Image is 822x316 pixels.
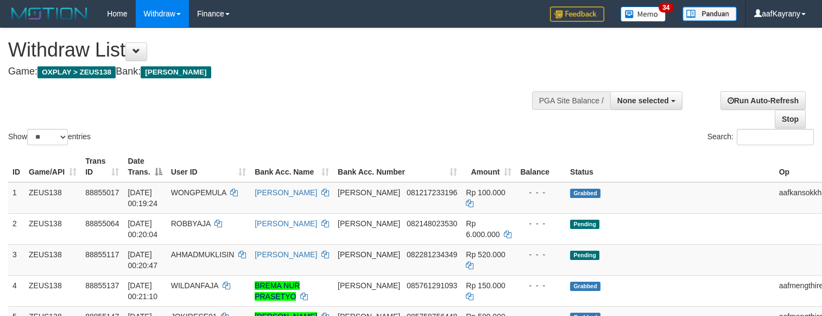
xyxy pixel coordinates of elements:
span: Copy 082148023530 to clipboard [407,219,457,228]
span: Rp 100.000 [466,188,505,197]
td: ZEUS138 [24,244,81,275]
button: None selected [610,91,682,110]
span: 88855017 [85,188,119,197]
a: [PERSON_NAME] [255,250,317,259]
th: Status [566,151,775,182]
span: Rp 520.000 [466,250,505,259]
td: 4 [8,275,24,306]
span: [PERSON_NAME] [338,281,400,290]
span: [DATE] 00:20:47 [128,250,157,270]
th: Game/API: activate to sort column ascending [24,151,81,182]
th: Bank Acc. Number: activate to sort column ascending [333,151,461,182]
th: Bank Acc. Name: activate to sort column ascending [250,151,333,182]
span: OXPLAY > ZEUS138 [37,66,116,78]
h1: Withdraw List [8,39,537,61]
span: Grabbed [570,282,600,291]
span: Pending [570,220,599,229]
img: panduan.png [682,7,737,21]
input: Search: [737,129,814,145]
span: Rp 150.000 [466,281,505,290]
th: ID [8,151,24,182]
td: 1 [8,182,24,214]
th: User ID: activate to sort column ascending [167,151,250,182]
span: 88855117 [85,250,119,259]
a: [PERSON_NAME] [255,188,317,197]
a: Run Auto-Refresh [720,91,806,110]
span: Copy 082281234349 to clipboard [407,250,457,259]
img: MOTION_logo.png [8,5,91,22]
img: Feedback.jpg [550,7,604,22]
div: PGA Site Balance / [532,91,610,110]
img: Button%20Memo.svg [621,7,666,22]
span: [PERSON_NAME] [338,219,400,228]
th: Trans ID: activate to sort column ascending [81,151,123,182]
th: Balance [516,151,566,182]
td: 2 [8,213,24,244]
span: WILDANFAJA [171,281,218,290]
span: Grabbed [570,189,600,198]
span: [PERSON_NAME] [141,66,211,78]
span: [PERSON_NAME] [338,188,400,197]
span: None selected [617,96,669,105]
span: [DATE] 00:20:04 [128,219,157,239]
span: [PERSON_NAME] [338,250,400,259]
div: - - - [520,218,561,229]
span: WONGPEMULA [171,188,226,197]
td: ZEUS138 [24,182,81,214]
span: 88855137 [85,281,119,290]
div: - - - [520,249,561,260]
span: AHMADMUKLISIN [171,250,235,259]
span: Copy 085761291093 to clipboard [407,281,457,290]
td: ZEUS138 [24,275,81,306]
td: ZEUS138 [24,213,81,244]
span: [DATE] 00:21:10 [128,281,157,301]
span: 88855064 [85,219,119,228]
div: - - - [520,187,561,198]
a: Stop [775,110,806,128]
td: 3 [8,244,24,275]
a: BREMA NUR PRASETYO [255,281,300,301]
select: Showentries [27,129,68,145]
label: Search: [707,129,814,145]
span: 34 [659,3,673,13]
div: - - - [520,280,561,291]
h4: Game: Bank: [8,66,537,77]
span: Rp 6.000.000 [466,219,499,239]
a: [PERSON_NAME] [255,219,317,228]
span: Pending [570,251,599,260]
label: Show entries [8,129,91,145]
span: [DATE] 00:19:24 [128,188,157,208]
span: Copy 081217233196 to clipboard [407,188,457,197]
span: ROBBYAJA [171,219,211,228]
th: Amount: activate to sort column ascending [461,151,516,182]
th: Date Trans.: activate to sort column descending [123,151,166,182]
